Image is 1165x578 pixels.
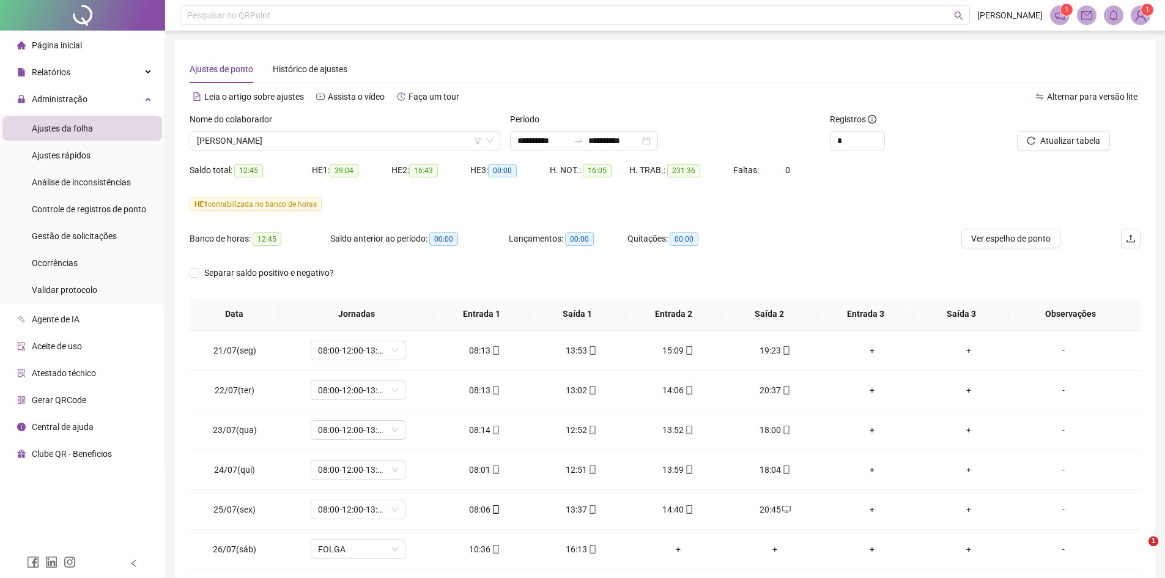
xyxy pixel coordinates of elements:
span: contabilizada no banco de horas [190,198,322,211]
span: gift [17,450,26,458]
span: Aceite de uso [32,341,82,351]
span: file-text [193,92,201,101]
span: 231:36 [667,164,700,177]
span: to [574,136,583,146]
span: mobile [684,505,693,514]
div: 18:04 [736,463,813,476]
button: Atualizar tabela [1017,131,1110,150]
span: mobile [781,426,791,434]
span: 1 [1065,6,1069,14]
div: - [1027,463,1100,476]
label: Período [510,113,547,126]
div: 13:52 [640,423,717,437]
div: 13:37 [542,503,619,516]
span: mobile [587,465,597,474]
span: linkedin [45,556,57,568]
span: Clube QR - Beneficios [32,449,112,459]
span: Ajustes rápidos [32,150,91,160]
span: 00:00 [670,232,698,246]
span: swap [1035,92,1044,101]
span: Ocorrências [32,258,78,268]
div: - [1027,503,1100,516]
span: Faça um tour [409,92,459,102]
div: 10:36 [446,543,523,556]
div: 12:51 [542,463,619,476]
span: Validar protocolo [32,285,97,295]
span: Ajustes da folha [32,124,93,133]
th: Saída 1 [530,297,626,331]
div: Banco de horas: [190,232,330,246]
span: 21/07(seg) [213,346,256,355]
span: history [397,92,405,101]
div: 08:01 [446,463,523,476]
span: mail [1081,10,1092,21]
div: + [834,543,911,556]
span: 39:04 [330,164,358,177]
span: mobile [684,426,693,434]
span: Atualizar tabela [1040,134,1100,147]
span: bell [1108,10,1119,21]
div: - [1027,543,1100,556]
div: + [930,344,1007,357]
sup: Atualize o seu contato no menu Meus Dados [1141,4,1153,16]
div: 15:09 [640,344,717,357]
span: home [17,41,26,50]
span: mobile [490,346,500,355]
div: + [834,383,911,397]
div: 08:14 [446,423,523,437]
span: Gerar QRCode [32,395,86,405]
span: 08:00-12:00-13:00-18:00 [318,381,398,399]
div: + [834,423,911,437]
th: Entrada 2 [626,297,722,331]
div: HE 1: [312,163,391,177]
span: reload [1027,136,1035,145]
span: mobile [684,386,693,395]
span: 00:00 [488,164,517,177]
div: - [1027,344,1100,357]
span: 22/07(ter) [215,385,254,395]
th: Observações [1009,297,1131,331]
span: notification [1054,10,1065,21]
span: mobile [490,505,500,514]
div: HE 3: [470,163,550,177]
span: 23/07(qua) [213,425,257,435]
span: Atestado técnico [32,368,96,378]
span: Faltas: [733,165,761,175]
div: 08:13 [446,344,523,357]
div: + [736,543,813,556]
span: upload [1126,234,1136,243]
span: Alternar para versão lite [1047,92,1137,102]
span: mobile [490,426,500,434]
span: Página inicial [32,40,82,50]
span: mobile [490,386,500,395]
span: Observações [1019,307,1122,320]
div: + [930,463,1007,476]
span: 16:05 [583,164,612,177]
div: 08:13 [446,383,523,397]
span: mobile [587,426,597,434]
span: mobile [781,386,791,395]
span: solution [17,369,26,377]
span: 26/07(sáb) [213,544,256,554]
div: + [930,503,1007,516]
span: 1 [1148,536,1158,546]
span: lock [17,95,26,103]
span: 24/07(qui) [214,465,255,475]
span: mobile [587,505,597,514]
span: search [954,11,963,20]
th: Entrada 1 [434,297,530,331]
span: Agente de IA [32,314,80,324]
span: 0 [785,165,790,175]
sup: 1 [1060,4,1073,16]
span: 08:00-12:00-13:00-18:00 [318,461,398,479]
div: + [640,543,717,556]
div: - [1027,383,1100,397]
span: 08:00-12:00-13:00-18:00 [318,421,398,439]
label: Nome do colaborador [190,113,280,126]
div: Quitações: [627,232,746,246]
div: 20:45 [736,503,813,516]
span: mobile [684,346,693,355]
div: 18:00 [736,423,813,437]
div: 20:37 [736,383,813,397]
span: mobile [684,465,693,474]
